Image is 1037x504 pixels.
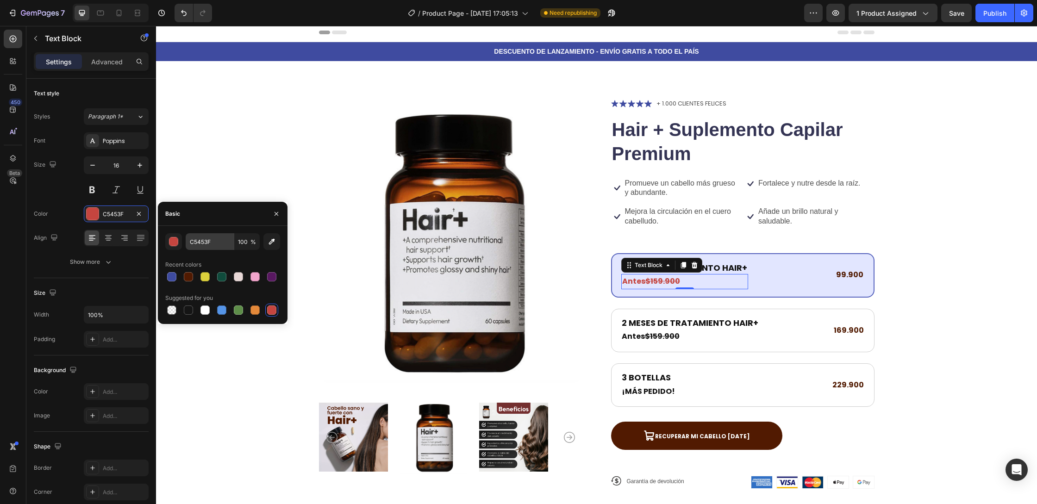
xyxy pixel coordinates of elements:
span: Need republishing [550,9,597,17]
span: % [250,238,256,246]
div: Add... [103,488,146,497]
img: gempages_575566744827986770-8603e6ab-f884-4030-89d3-1e8f4b636a6d.png [595,450,616,462]
button: 7 [4,4,69,22]
div: Add... [103,464,146,473]
div: Color [34,387,48,396]
div: Add... [103,412,146,420]
img: gempages_575566744827986770-27b82c2a-a28c-4327-ba0f-7781b51aca87.png [672,450,693,462]
div: Rich Text Editor. Editing area: main [465,248,592,263]
div: Rich Text Editor. Editing area: main [465,291,603,303]
div: Size [34,287,58,299]
div: Suggested for you [165,294,213,302]
div: C5453F [103,210,130,218]
div: Border [34,464,52,472]
button: Paragraph 1* [84,108,149,125]
div: Background [34,364,79,377]
div: Beta [7,169,22,177]
button: Show more [34,254,149,270]
span: Garantía de devolución [471,452,528,459]
input: Eg: FFFFFF [186,233,234,250]
span: 1 product assigned [856,8,917,18]
button: 1 product assigned [849,4,937,22]
p: 7 [61,7,65,19]
div: Text style [34,89,59,98]
div: Corner [34,488,52,496]
div: Text Block [477,235,508,243]
p: 169.900 [678,298,708,311]
p: Fortalece y nutre desde la raíz. [602,153,705,162]
span: Save [949,9,964,17]
div: Image [34,411,50,420]
input: Auto [84,306,148,323]
div: Rich Text Editor. Editing area: main [465,303,603,318]
p: 1 MES DE TRATAMIENTO HAIR+ [466,236,591,247]
strong: $159.900 [489,305,524,316]
div: Open Intercom Messenger [1006,459,1028,481]
p: 2 MESES DE TRATAMIENTO HAIR+ [466,292,602,302]
p: 99.900 [680,243,707,256]
div: Width [34,311,49,319]
div: Font [34,137,45,145]
span: Paragraph 1* [88,112,123,121]
div: Publish [983,8,1006,18]
span: Recuperar mi cabello [DATE] [499,406,594,414]
div: Padding [34,335,55,343]
strong: $159.900 [489,250,524,261]
button: Carousel Next Arrow [408,406,419,417]
div: Show more [70,257,113,267]
p: Promueve un cabello más grueso y abundante. [469,153,584,172]
p: Settings [46,57,72,67]
iframe: Design area [156,26,1037,504]
p: Advanced [91,57,123,67]
button: Carousel Back Arrow [170,406,181,417]
div: Align [34,232,60,244]
img: gempages_575566744827986770-5fd7a543-c3f4-45e1-a7a9-daa63a2fd801.png [621,450,642,462]
p: + 1.000 CLIENTES FELICES [500,73,570,82]
p: Añade un brillo natural y saludable. [602,181,718,200]
div: Recent colors [165,261,201,269]
h1: Hair + Suplemento Capilar Premium [455,91,718,141]
img: gempages_575566744827986770-1beef5ce-8717-4b14-b7d3-64269a6a3d38.png [697,450,718,462]
p: 229.900 [676,353,708,366]
div: Poppins [103,137,146,145]
div: Size [34,159,58,171]
div: Styles [34,112,50,121]
p: Text Block [45,33,124,44]
strong: ¡MÁS PEDIDO! [466,360,519,371]
button: <p><span style="font-size:12px;">Recuperar mi cabello hoy</span></p> [455,396,626,424]
div: Shape [34,441,63,453]
div: Undo/Redo [175,4,212,22]
button: Save [941,4,972,22]
span: Product Page - [DATE] 17:05:13 [422,8,518,18]
p: Mejora la circulación en el cuero cabelludo. [469,181,584,200]
div: Add... [103,336,146,344]
div: Basic [165,210,180,218]
span: / [418,8,420,18]
div: Add... [103,388,146,396]
div: 450 [9,99,22,106]
div: Color [34,210,48,218]
button: Publish [975,4,1014,22]
p: 3 BOTELLAS [466,346,519,357]
strong: Antes [466,305,489,316]
strong: Antes [466,250,489,261]
img: gempages_575566744827986770-2d4fdd9e-b934-4ced-82c0-086ea9e35dfc.png [646,450,667,462]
